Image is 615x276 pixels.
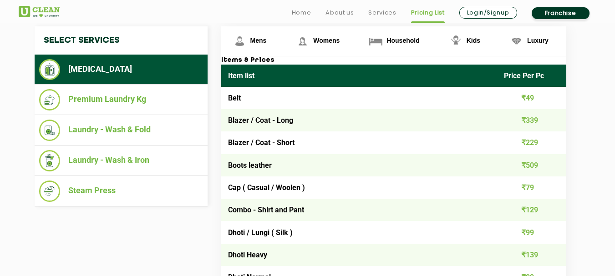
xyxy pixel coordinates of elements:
[497,65,566,87] th: Price Per Pc
[497,244,566,266] td: ₹139
[497,87,566,109] td: ₹49
[497,199,566,221] td: ₹129
[221,221,498,243] td: Dhoti / Lungi ( Silk )
[368,7,396,18] a: Services
[35,26,208,55] h4: Select Services
[221,199,498,221] td: Combo - Shirt and Pant
[232,33,248,49] img: Mens
[532,7,590,19] a: Franchise
[221,244,498,266] td: Dhoti Heavy
[39,120,61,141] img: Laundry - Wash & Fold
[411,7,445,18] a: Pricing List
[497,154,566,176] td: ₹509
[39,150,61,171] img: Laundry - Wash & Iron
[221,176,498,199] td: Cap ( Casual / Woolen )
[39,89,203,110] li: Premium Laundry Kg
[221,154,498,176] td: Boots leather
[497,176,566,199] td: ₹79
[39,181,203,202] li: Steam Press
[292,7,311,18] a: Home
[221,65,498,87] th: Item list
[295,33,310,49] img: Womens
[497,109,566,131] td: ₹339
[459,7,517,19] a: Login/Signup
[467,37,480,44] span: Kids
[448,33,464,49] img: Kids
[39,89,61,110] img: Premium Laundry Kg
[221,87,498,109] td: Belt
[221,109,498,131] td: Blazer / Coat - Long
[386,37,419,44] span: Household
[250,37,267,44] span: Mens
[313,37,340,44] span: Womens
[221,56,566,65] h3: Items & Prices
[39,59,203,80] li: [MEDICAL_DATA]
[497,221,566,243] td: ₹99
[368,33,384,49] img: Household
[325,7,354,18] a: About us
[19,6,60,17] img: UClean Laundry and Dry Cleaning
[221,131,498,154] td: Blazer / Coat - Short
[39,59,61,80] img: Dry Cleaning
[39,120,203,141] li: Laundry - Wash & Fold
[508,33,524,49] img: Luxury
[39,181,61,202] img: Steam Press
[497,131,566,154] td: ₹229
[527,37,549,44] span: Luxury
[39,150,203,171] li: Laundry - Wash & Iron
